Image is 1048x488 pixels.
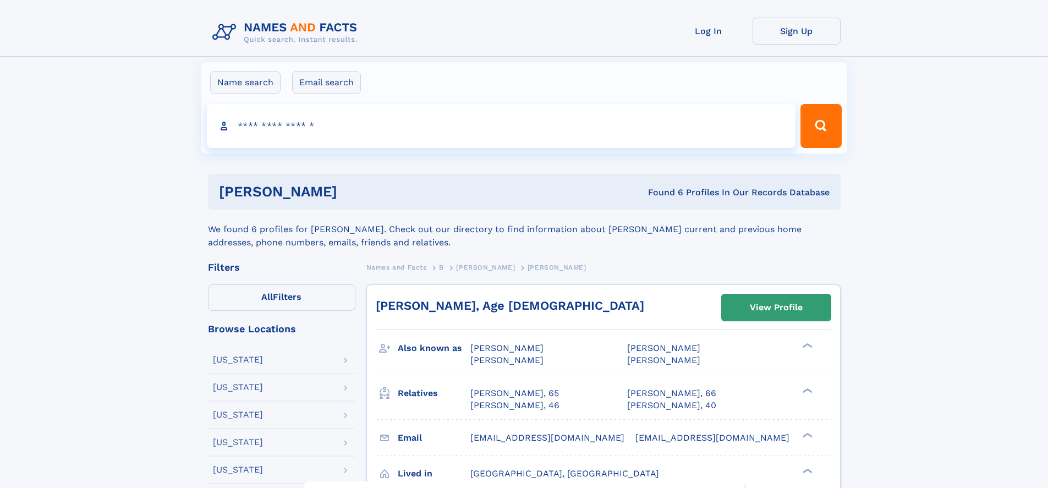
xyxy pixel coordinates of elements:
[470,387,559,399] a: [PERSON_NAME], 65
[366,260,427,274] a: Names and Facts
[456,264,515,271] span: [PERSON_NAME]
[492,187,830,199] div: Found 6 Profiles In Our Records Database
[398,429,470,447] h3: Email
[376,299,644,312] a: [PERSON_NAME], Age [DEMOGRAPHIC_DATA]
[627,343,700,353] span: [PERSON_NAME]
[750,295,803,320] div: View Profile
[800,104,841,148] button: Search Button
[627,399,716,412] a: [PERSON_NAME], 40
[207,104,796,148] input: search input
[398,384,470,403] h3: Relatives
[398,339,470,358] h3: Also known as
[213,383,263,392] div: [US_STATE]
[210,71,281,94] label: Name search
[722,294,831,321] a: View Profile
[470,468,659,479] span: [GEOGRAPHIC_DATA], [GEOGRAPHIC_DATA]
[665,18,753,45] a: Log In
[292,71,361,94] label: Email search
[208,210,841,249] div: We found 6 profiles for [PERSON_NAME]. Check out our directory to find information about [PERSON_...
[800,342,813,349] div: ❯
[208,18,366,47] img: Logo Names and Facts
[800,431,813,438] div: ❯
[213,438,263,447] div: [US_STATE]
[456,260,515,274] a: [PERSON_NAME]
[800,467,813,474] div: ❯
[213,465,263,474] div: [US_STATE]
[208,262,355,272] div: Filters
[208,284,355,311] label: Filters
[800,387,813,394] div: ❯
[753,18,841,45] a: Sign Up
[208,324,355,334] div: Browse Locations
[470,432,624,443] span: [EMAIL_ADDRESS][DOMAIN_NAME]
[219,185,493,199] h1: [PERSON_NAME]
[261,292,273,302] span: All
[213,410,263,419] div: [US_STATE]
[627,355,700,365] span: [PERSON_NAME]
[213,355,263,364] div: [US_STATE]
[398,464,470,483] h3: Lived in
[439,264,444,271] span: B
[635,432,789,443] span: [EMAIL_ADDRESS][DOMAIN_NAME]
[627,387,716,399] a: [PERSON_NAME], 66
[470,399,559,412] a: [PERSON_NAME], 46
[528,264,586,271] span: [PERSON_NAME]
[470,355,544,365] span: [PERSON_NAME]
[439,260,444,274] a: B
[470,343,544,353] span: [PERSON_NAME]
